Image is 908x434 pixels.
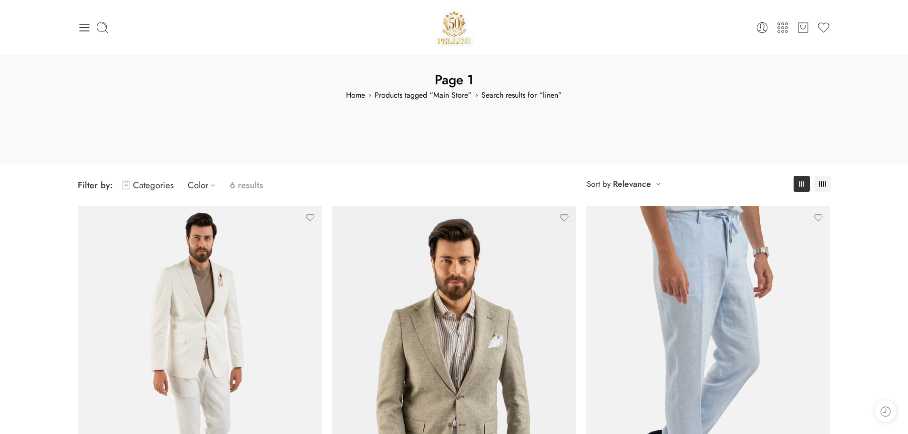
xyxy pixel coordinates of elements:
[817,21,830,34] a: Wishlist
[230,174,263,196] p: 6 results
[78,71,831,89] h1: Page 1
[375,89,472,101] a: Products tagged “Main Store”
[434,7,475,48] a: Pellini -
[434,7,475,48] img: Pellini
[188,174,220,196] a: Color
[346,89,365,101] a: Home
[78,179,113,192] span: Filter by:
[755,21,769,34] a: Login / Register
[613,177,651,191] a: Relevance
[122,174,173,196] a: Categories
[796,21,810,34] a: Cart
[587,176,611,192] span: Sort by
[78,89,831,101] span: Search results for “linen”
